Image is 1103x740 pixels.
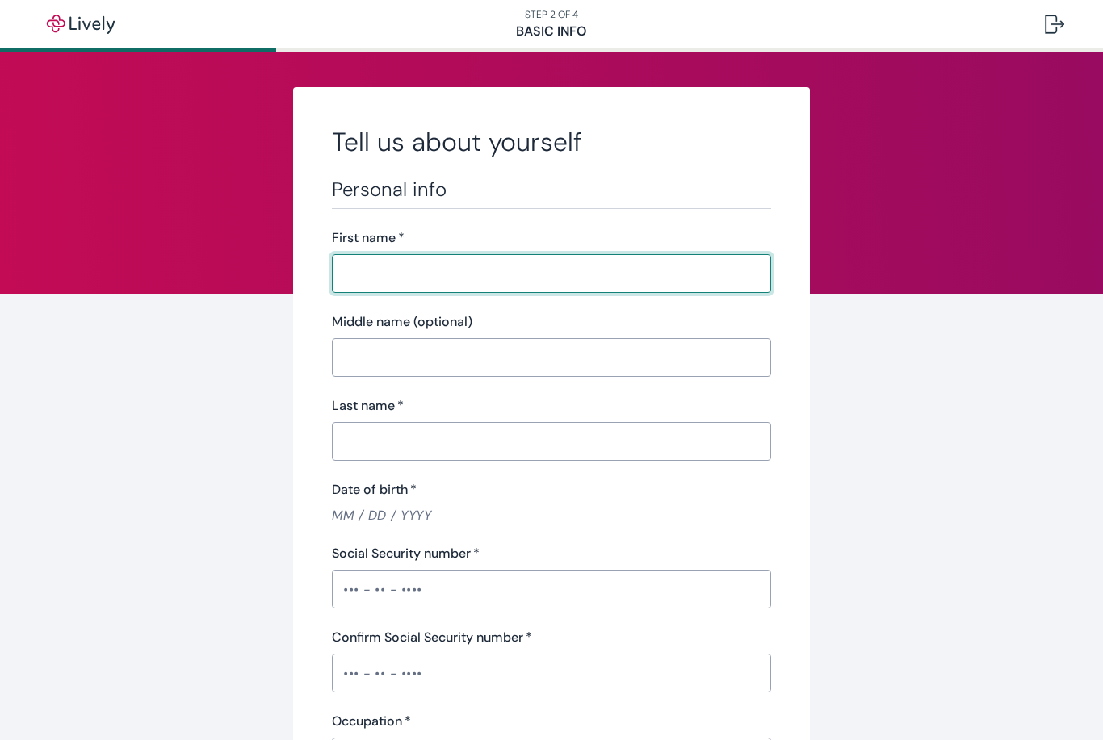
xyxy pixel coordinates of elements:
[332,126,771,158] h2: Tell us about yourself
[332,396,404,416] label: Last name
[332,712,411,731] label: Occupation
[332,657,771,689] input: ••• - •• - ••••
[332,506,771,525] input: MM / DD / YYYY
[332,228,405,248] label: First name
[332,628,532,647] label: Confirm Social Security number
[332,480,417,500] label: Date of birth
[36,15,126,34] img: Lively
[332,544,480,563] label: Social Security number
[332,178,771,202] h3: Personal info
[1032,5,1077,44] button: Log out
[332,312,472,332] label: Middle name (optional)
[332,573,771,605] input: ••• - •• - ••••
